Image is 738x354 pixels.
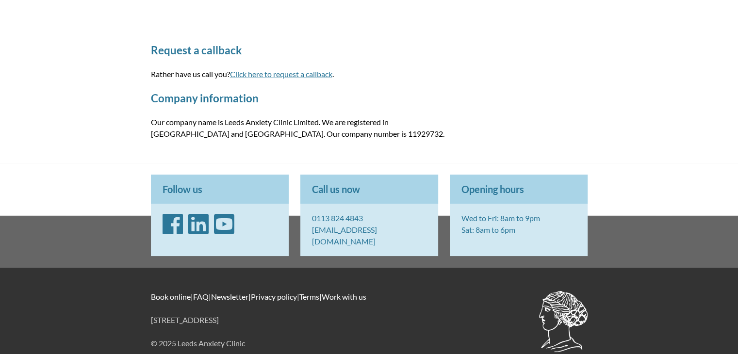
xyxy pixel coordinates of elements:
i: LinkedIn [188,212,209,236]
p: Call us now [300,175,438,204]
a: FAQ [193,292,209,301]
p: Wed to Fri: 8am to 9pm Sat: 8am to 6pm [450,204,588,244]
p: [STREET_ADDRESS] [151,314,588,326]
h2: Request a callback [151,44,455,57]
a: Click here to request a callback [230,69,332,79]
p: Rather have us call you? . [151,68,455,80]
img: BACP accredited [539,291,588,352]
a: [EMAIL_ADDRESS][DOMAIN_NAME] [312,225,377,246]
a: Terms [299,292,319,301]
p: Follow us [151,175,289,204]
p: Our company name is Leeds Anxiety Clinic Limited. We are registered in [GEOGRAPHIC_DATA] and [GEO... [151,116,455,140]
p: © 2025 Leeds Anxiety Clinic [151,338,588,349]
i: Facebook [163,212,183,236]
a: 0113 824 4843 [312,213,363,223]
p: | | | | | [151,291,588,303]
i: YouTube [214,212,234,236]
a: YouTube [214,225,234,234]
a: Newsletter [211,292,248,301]
a: Privacy policy [251,292,297,301]
h2: Company information [151,92,455,105]
a: LinkedIn [188,225,209,234]
p: Opening hours [450,175,588,204]
a: Facebook [163,225,183,234]
a: Work with us [322,292,366,301]
a: Book online [151,292,191,301]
